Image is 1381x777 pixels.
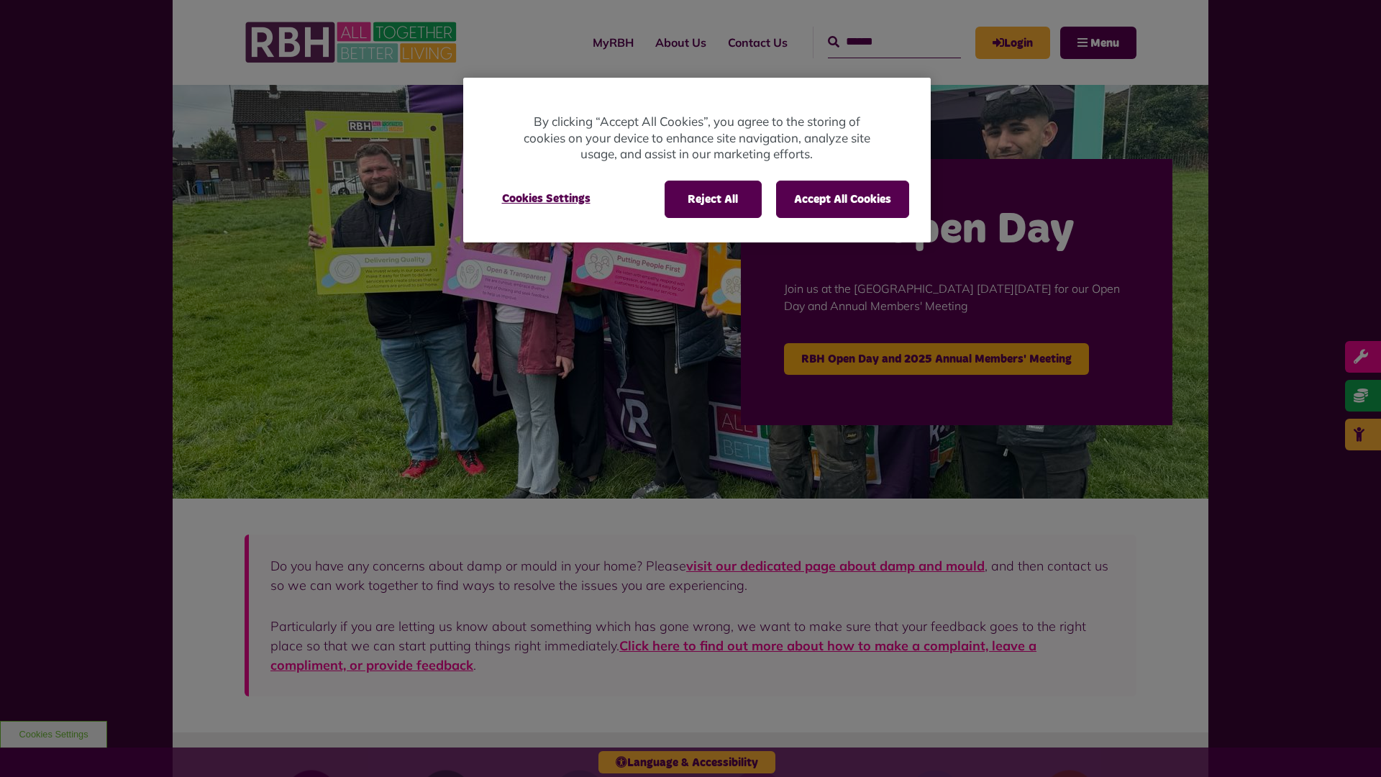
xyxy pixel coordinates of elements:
div: Privacy [463,78,931,242]
button: Reject All [665,181,762,218]
div: Cookie banner [463,78,931,242]
button: Cookies Settings [485,181,608,217]
button: Accept All Cookies [776,181,909,218]
p: By clicking “Accept All Cookies”, you agree to the storing of cookies on your device to enhance s... [521,114,873,163]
